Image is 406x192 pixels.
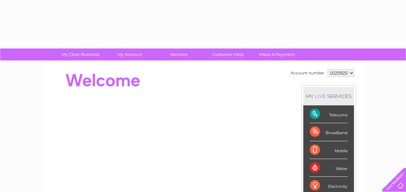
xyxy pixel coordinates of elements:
a: Services [152,48,205,60]
div: Telecoms [310,105,348,123]
div: MY SERVICES [303,87,354,105]
div: Broadband [310,123,348,141]
a: Make A Payment [250,48,304,60]
div: Water [310,159,348,177]
a: My Clear Business [54,48,107,60]
div: LIVE [314,93,327,99]
div: Mobile [310,141,348,159]
td: Account number [289,68,326,79]
a: Customer Help [201,48,255,60]
a: My Account [103,48,156,60]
